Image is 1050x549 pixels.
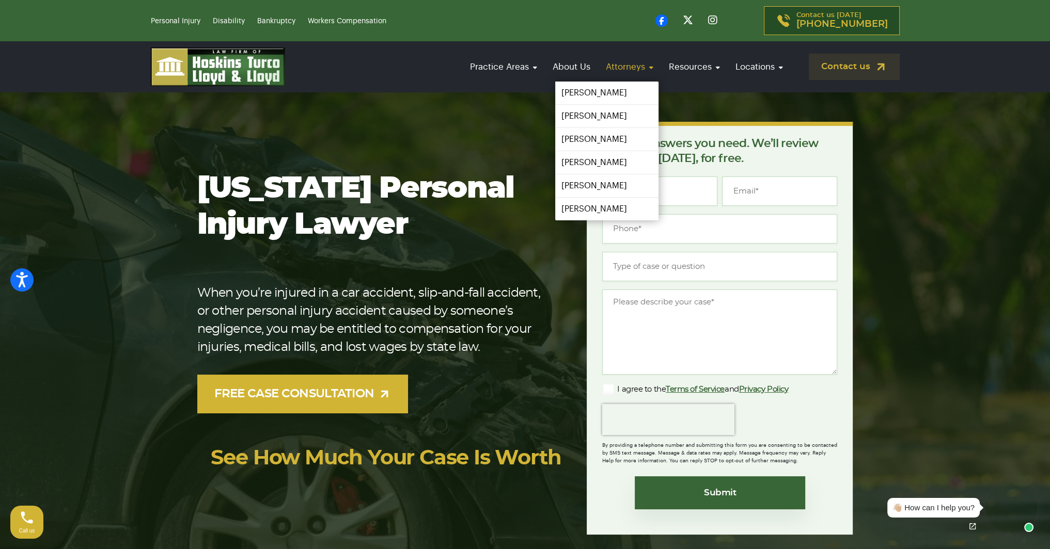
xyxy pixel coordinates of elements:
a: [PERSON_NAME] [555,128,659,151]
a: See How Much Your Case Is Worth [211,448,561,469]
a: Workers Compensation [308,18,386,25]
a: [PERSON_NAME] [555,82,659,104]
a: Contact us [DATE][PHONE_NUMBER] [764,6,900,35]
p: Get the answers you need. We’ll review your case [DATE], for free. [602,136,837,166]
div: 👋🏼 How can I help you? [892,502,975,514]
input: Phone* [602,214,837,244]
a: Attorneys [601,52,659,82]
a: Disability [213,18,245,25]
img: arrow-up-right-light.svg [378,387,391,400]
input: Full Name [602,176,717,206]
input: Type of case or question [602,252,837,281]
a: Open chat [962,515,983,537]
iframe: reCAPTCHA [602,404,734,435]
a: Contact us [809,54,900,80]
a: Practice Areas [465,52,542,82]
span: Call us [19,528,35,534]
a: About Us [547,52,595,82]
p: When you’re injured in a car accident, slip-and-fall accident, or other personal injury accident ... [197,284,554,357]
input: Email* [722,176,837,206]
a: [PERSON_NAME] [555,198,659,220]
a: Resources [664,52,725,82]
a: Locations [730,52,788,82]
a: Terms of Service [666,385,725,393]
span: [PHONE_NUMBER] [796,19,888,29]
h1: [US_STATE] Personal Injury Lawyer [197,171,554,243]
a: FREE CASE CONSULTATION [197,375,409,413]
p: Contact us [DATE] [796,12,888,29]
a: [PERSON_NAME] [555,174,659,197]
label: I agree to the and [602,383,788,396]
div: By providing a telephone number and submitting this form you are consenting to be contacted by SM... [602,435,837,465]
a: Bankruptcy [257,18,295,25]
a: [PERSON_NAME] [555,151,659,174]
input: Submit [635,476,805,509]
img: logo [151,47,285,86]
a: Privacy Policy [739,385,789,393]
a: Personal Injury [151,18,200,25]
a: [PERSON_NAME] [555,105,659,127]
